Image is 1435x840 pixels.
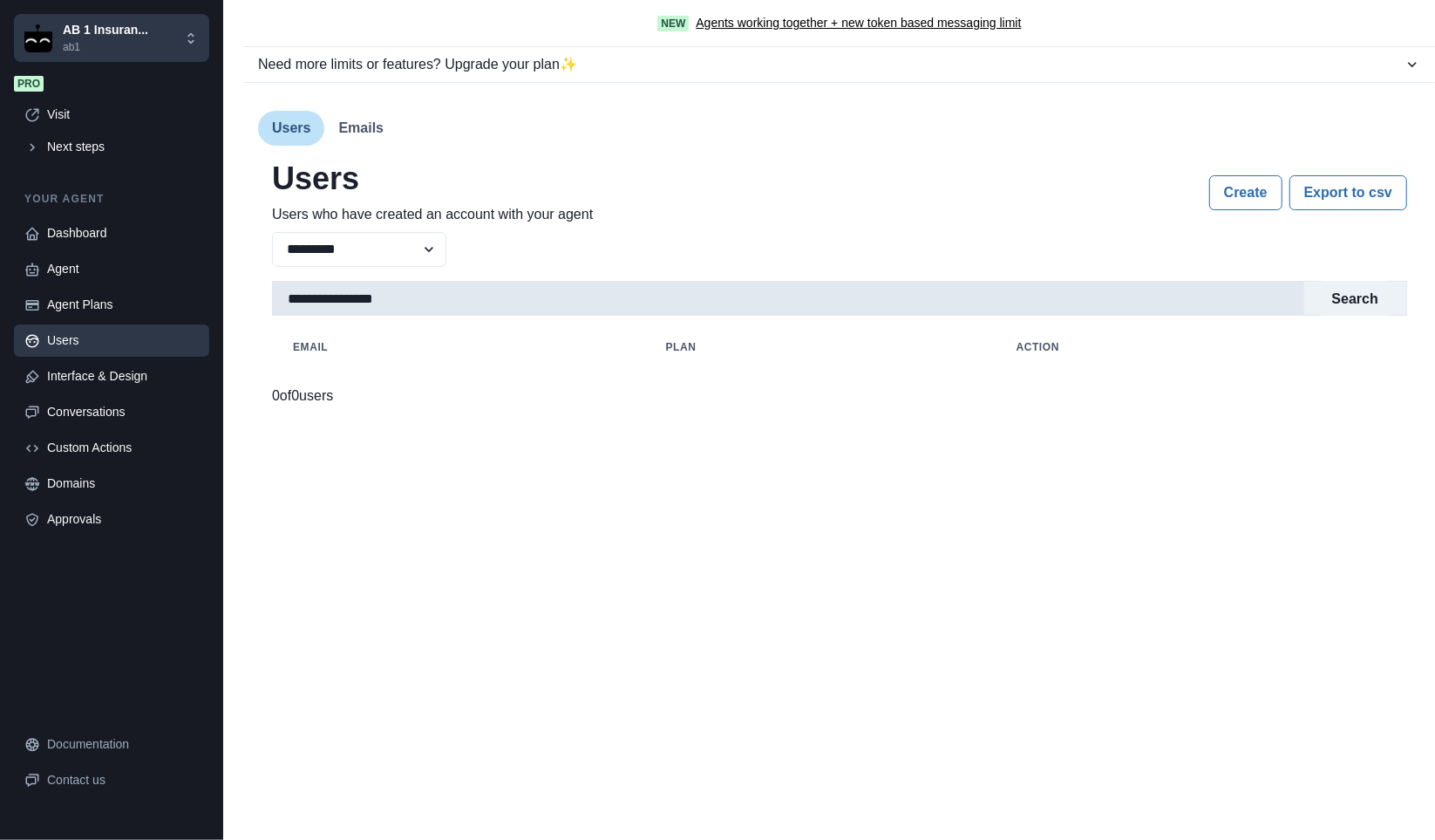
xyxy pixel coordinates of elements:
[47,106,199,124] div: Visit
[47,296,199,314] div: Agent Plans
[272,160,593,197] h2: Users
[996,330,1407,365] th: Action
[14,76,44,92] span: Pro
[14,14,209,62] button: Chakra UIAB 1 Insuran...ab1
[272,204,593,225] p: Users who have created an account with your agent
[47,224,199,242] div: Dashboard
[47,475,199,493] div: Domains
[324,111,398,146] button: Emails
[47,735,199,754] div: Documentation
[47,260,199,278] div: Agent
[14,191,209,207] p: Your agent
[47,439,199,457] div: Custom Actions
[47,331,199,350] div: Users
[272,386,333,406] p: 0 of 0 users
[47,771,199,789] div: Contact us
[258,111,324,146] button: Users
[47,138,199,156] div: Next steps
[1209,175,1282,210] button: Create
[696,14,1021,32] a: Agents working together + new token based messaging limit
[645,330,996,365] th: plan
[1289,175,1407,210] button: Export to csv
[24,24,52,52] img: Chakra UI
[258,54,1404,75] div: Need more limits or features? Upgrade your plan ✨
[244,47,1435,82] button: Need more limits or features? Upgrade your plan✨
[47,510,199,529] div: Approvals
[657,16,689,31] span: New
[1318,281,1392,316] button: Search
[63,39,148,55] p: ab1
[47,367,199,386] div: Interface & Design
[14,728,209,761] a: Documentation
[63,21,148,39] p: AB 1 Insuran...
[47,403,199,421] div: Conversations
[272,330,645,365] th: email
